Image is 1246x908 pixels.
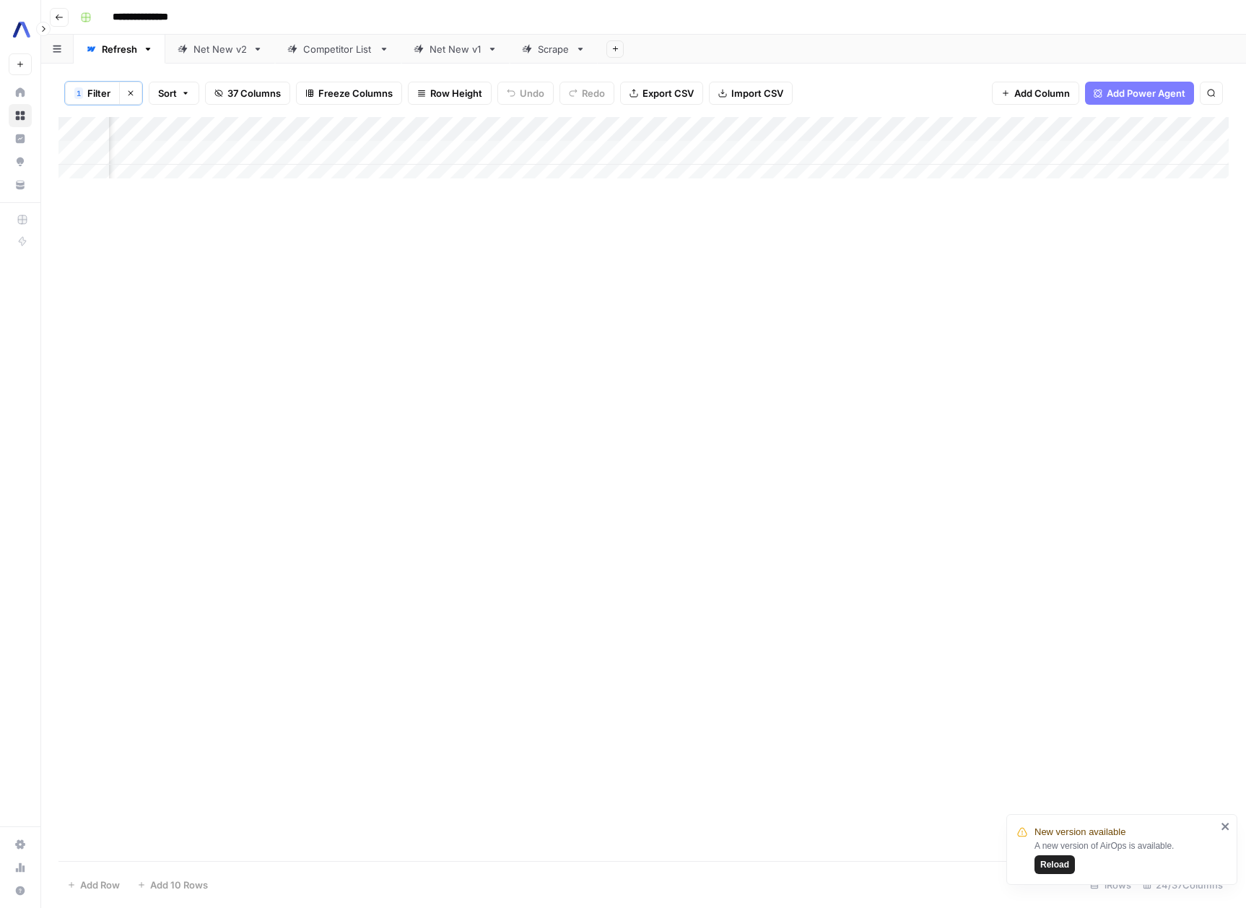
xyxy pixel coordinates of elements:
span: Freeze Columns [318,86,393,100]
span: Filter [87,86,110,100]
span: Export CSV [642,86,694,100]
button: Freeze Columns [296,82,402,105]
a: Home [9,81,32,104]
div: 1 [74,87,83,99]
button: Undo [497,82,554,105]
button: Add 10 Rows [128,873,217,896]
span: Reload [1040,858,1069,871]
span: Add Column [1014,86,1070,100]
button: Sort [149,82,199,105]
button: Add Column [992,82,1079,105]
div: Refresh [102,42,137,56]
button: 1Filter [65,82,119,105]
a: Net New v1 [401,35,510,64]
button: Add Row [58,873,128,896]
button: Row Height [408,82,492,105]
span: Sort [158,86,177,100]
span: 37 Columns [227,86,281,100]
button: Workspace: AssemblyAI [9,12,32,48]
span: New version available [1034,825,1125,839]
a: Browse [9,104,32,127]
button: Export CSV [620,82,703,105]
a: Usage [9,856,32,879]
button: close [1221,821,1231,832]
button: Import CSV [709,82,793,105]
a: Competitor List [275,35,401,64]
a: Scrape [510,35,598,64]
div: Net New v2 [193,42,247,56]
span: Redo [582,86,605,100]
a: Refresh [74,35,165,64]
button: Redo [559,82,614,105]
span: Add 10 Rows [150,878,208,892]
a: Insights [9,127,32,150]
a: Settings [9,833,32,856]
div: A new version of AirOps is available. [1034,839,1216,874]
span: Add Row [80,878,120,892]
img: AssemblyAI Logo [9,17,35,43]
span: Add Power Agent [1107,86,1185,100]
span: Row Height [430,86,482,100]
a: Opportunities [9,150,32,173]
div: Scrape [538,42,570,56]
button: Help + Support [9,879,32,902]
div: 24/37 Columns [1137,873,1229,896]
div: Net New v1 [430,42,482,56]
button: Reload [1034,855,1075,874]
div: Competitor List [303,42,373,56]
span: 1 [77,87,81,99]
span: Undo [520,86,544,100]
button: Add Power Agent [1085,82,1194,105]
a: Net New v2 [165,35,275,64]
a: Your Data [9,173,32,196]
button: 37 Columns [205,82,290,105]
div: 1 Rows [1084,873,1137,896]
span: Import CSV [731,86,783,100]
